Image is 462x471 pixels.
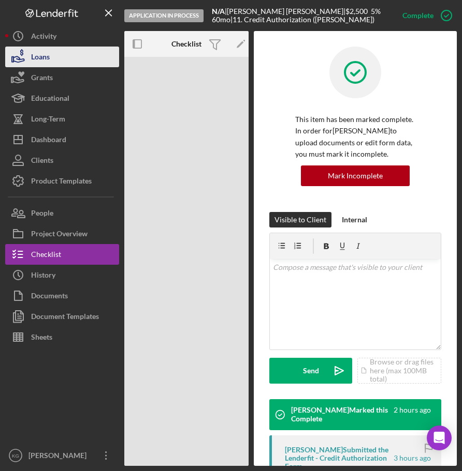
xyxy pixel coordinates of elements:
[212,7,225,16] b: N/A
[5,171,119,191] button: Product Templates
[269,358,352,384] button: Send
[31,223,88,247] div: Project Overview
[275,212,326,227] div: Visible to Client
[31,26,56,49] div: Activity
[227,7,345,16] div: [PERSON_NAME] [PERSON_NAME] |
[171,40,201,48] b: Checklist
[427,426,452,450] div: Open Intercom Messenger
[31,88,69,111] div: Educational
[5,265,119,285] button: History
[301,165,410,186] button: Mark Incomplete
[328,165,383,186] div: Mark Incomplete
[5,129,119,150] button: Dashboard
[12,453,19,459] text: KG
[5,150,119,171] button: Clients
[5,445,119,466] button: KG[PERSON_NAME]
[285,446,392,470] div: [PERSON_NAME] Submitted the Lenderfit - Credit Authorization Form
[31,47,50,70] div: Loans
[5,244,119,265] button: Checklist
[212,16,230,24] div: 60 mo
[342,212,367,227] div: Internal
[31,285,68,309] div: Documents
[5,109,119,129] button: Long-Term
[295,114,415,160] p: This item has been marked complete. In order for [PERSON_NAME] to upload documents or edit form d...
[269,212,331,227] button: Visible to Client
[291,406,392,422] div: [PERSON_NAME] Marked this Complete
[31,109,65,132] div: Long-Term
[394,406,431,422] time: 2025-09-09 15:39
[212,7,227,16] div: |
[31,67,53,90] div: Grants
[31,150,53,173] div: Clients
[337,212,372,227] button: Internal
[124,9,204,22] div: Application In Process
[5,26,119,47] button: Activity
[392,5,457,26] button: Complete
[5,327,119,347] button: Sheets
[5,88,119,109] button: Educational
[31,265,55,288] div: History
[394,454,431,462] time: 2025-09-09 14:11
[230,16,374,24] div: | 11. Credit Authorization ([PERSON_NAME])
[31,244,61,267] div: Checklist
[5,203,119,223] button: People
[402,5,434,26] div: Complete
[5,67,119,88] button: Grants
[31,129,66,153] div: Dashboard
[31,171,92,194] div: Product Templates
[5,285,119,306] button: Documents
[5,306,119,327] button: Document Templates
[5,223,119,244] button: Project Overview
[26,445,93,468] div: [PERSON_NAME]
[371,7,381,16] div: 5 %
[303,358,319,384] div: Send
[31,203,53,226] div: People
[31,306,99,329] div: Document Templates
[31,327,52,350] div: Sheets
[5,47,119,67] button: Loans
[345,7,368,16] span: $2,500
